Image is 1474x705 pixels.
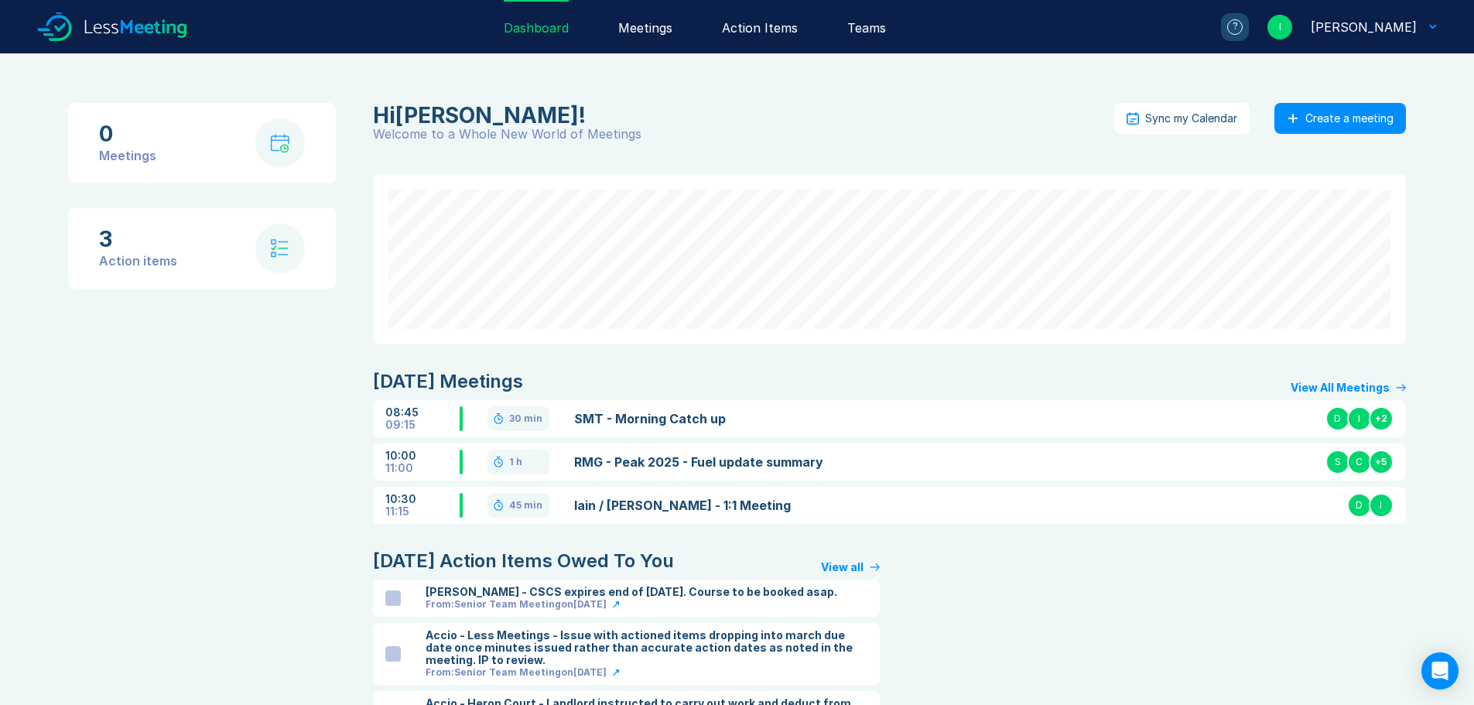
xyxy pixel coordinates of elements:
div: 08:45 [385,406,460,419]
div: D [1325,406,1350,431]
div: 10:30 [385,493,460,505]
div: 1 h [509,456,522,468]
div: 11:00 [385,462,460,474]
div: I [1267,15,1292,39]
div: D [1347,493,1372,518]
div: 3 [99,227,177,252]
div: + 5 [1369,450,1394,474]
div: [PERSON_NAME] - CSCS expires end of [DATE]. Course to be booked asap. [426,586,837,598]
div: I [1369,493,1394,518]
img: check-list.svg [271,239,289,258]
div: Meetings [99,146,156,165]
div: [DATE] Action Items Owed To You [373,549,674,573]
div: Open Intercom Messenger [1421,652,1459,690]
button: Create a meeting [1274,103,1406,134]
div: Accio - Less Meetings - Issue with actioned items dropping into march due date once minutes issue... [426,629,868,666]
div: Iain Parnell [373,103,1105,128]
a: View all [821,561,880,573]
a: View All Meetings [1291,382,1406,394]
div: Iain Parnell [1311,18,1417,36]
div: [DATE] Meetings [373,369,523,394]
div: View All Meetings [1291,382,1390,394]
div: + 2 [1369,406,1394,431]
div: I [1347,406,1372,431]
div: From: Senior Team Meeting on [DATE] [426,666,607,679]
div: S [1325,450,1350,474]
div: C [1347,450,1372,474]
div: View all [821,561,864,573]
div: 10:00 [385,450,460,462]
a: ? [1202,13,1249,41]
a: SMT - Morning Catch up [574,409,910,428]
img: calendar-with-clock.svg [270,134,289,153]
a: Iain / [PERSON_NAME] - 1:1 Meeting [574,496,910,515]
div: ? [1227,19,1243,35]
div: 11:15 [385,505,460,518]
a: RMG - Peak 2025 - Fuel update summary [574,453,910,471]
div: Sync my Calendar [1145,112,1237,125]
div: From: Senior Team Meeting on [DATE] [426,598,607,611]
div: 09:15 [385,419,460,431]
div: Welcome to a Whole New World of Meetings [373,128,1114,140]
div: Action items [99,252,177,270]
button: Sync my Calendar [1114,103,1250,134]
div: 30 min [509,412,542,425]
div: Create a meeting [1305,112,1394,125]
div: 0 [99,121,156,146]
div: 45 min [509,499,542,512]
